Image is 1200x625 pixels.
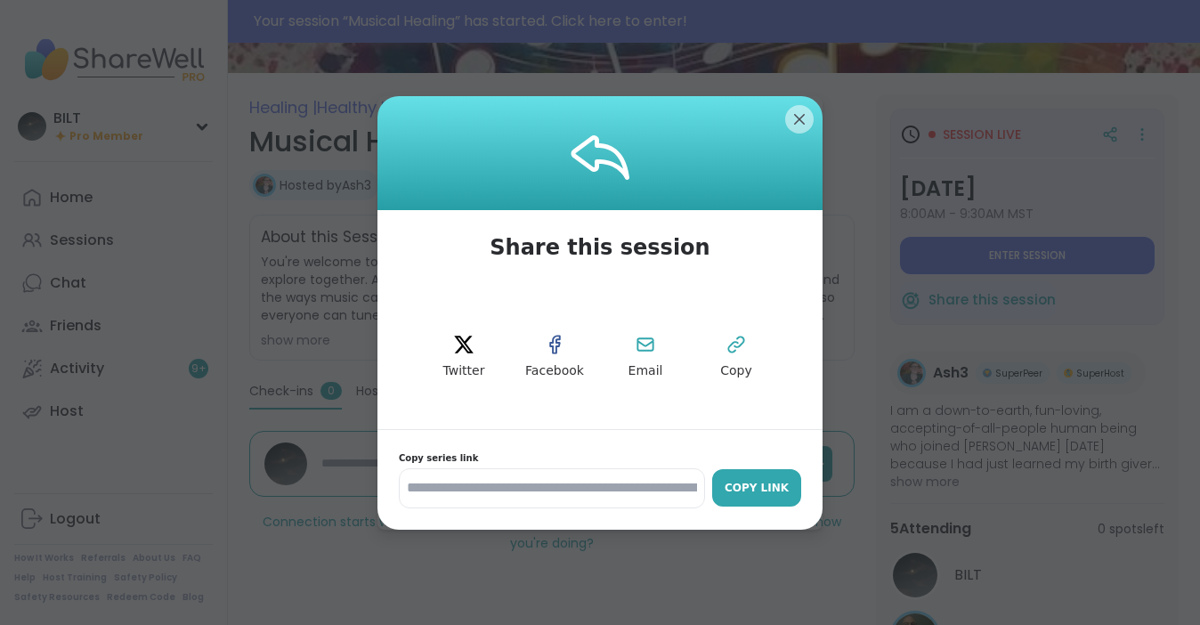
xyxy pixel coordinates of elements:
[525,362,584,380] span: Facebook
[424,317,504,397] button: Twitter
[712,469,801,507] button: Copy Link
[424,317,504,397] button: twitter
[720,362,752,380] span: Copy
[515,317,595,397] button: Facebook
[696,317,776,397] button: Copy
[515,317,595,397] button: facebook
[399,451,801,465] span: Copy series link
[628,362,663,380] span: Email
[468,210,731,285] span: Share this session
[443,362,485,380] span: Twitter
[721,480,792,496] div: Copy Link
[605,317,685,397] button: Email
